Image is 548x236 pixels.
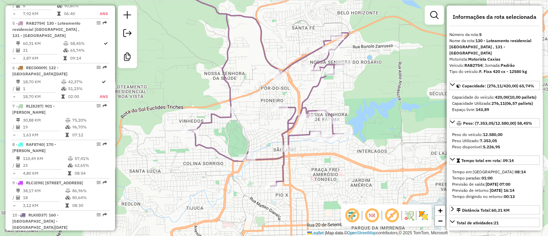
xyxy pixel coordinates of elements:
span: | [STREET_ADDRESS] [42,180,83,185]
strong: 7.353,05 [480,138,497,143]
td: 4,80 KM [23,170,67,177]
td: 23 [23,162,67,169]
em: Opções [97,104,101,108]
em: Opções [97,213,101,217]
td: / [12,124,16,131]
i: % de utilização do peso [63,41,68,46]
div: Tempo paradas: [452,175,537,181]
td: / [12,2,16,9]
a: Leaflet [307,231,324,235]
i: Distância Total [16,80,20,84]
td: 58,45% [70,40,103,47]
span: 7 - [12,103,55,115]
div: Tempo em [GEOGRAPHIC_DATA]: [452,169,537,175]
strong: Padrão [501,63,515,68]
span: Exibir rótulo [384,207,400,224]
td: 19 [23,124,65,131]
td: = [12,170,16,177]
i: Tempo total em rota [61,95,65,99]
td: 08:30 [72,202,107,209]
span: | [325,231,326,235]
td: / [12,162,16,169]
span: Exibir deslocamento [344,207,360,224]
div: Motorista: [449,56,540,62]
strong: 130 - Loteamento residencial [GEOGRAPHIC_DATA] , 131 - [GEOGRAPHIC_DATA] [449,38,532,55]
td: 80,64% [72,194,107,201]
strong: RAB2754 [464,63,482,68]
td: / [12,47,16,54]
i: Tempo total em rota [57,12,61,16]
strong: 143,89 [476,107,489,112]
i: Total de Atividades [16,87,20,91]
span: RAB2754 [26,21,44,26]
em: Opções [97,65,101,70]
span: 10 - [12,212,67,230]
td: = [12,55,16,62]
td: 86,96% [72,187,107,194]
strong: 420,00 [495,95,508,100]
td: 110,49 KM [23,155,67,162]
em: Rota exportada [103,181,107,185]
strong: [DATE] 16:14 [490,188,514,193]
a: Nova sessão e pesquisa [121,8,134,24]
td: 6 [23,2,57,9]
i: Total de Atividades [16,125,20,129]
em: Rota exportada [103,65,107,70]
i: Tempo total em rota [65,133,69,137]
span: Tempo total em rota: 09:14 [461,158,514,163]
em: Rota exportada [103,104,107,108]
td: 21 [23,47,63,54]
em: Rota exportada [103,21,107,25]
i: % de utilização da cubagem [63,48,68,52]
a: Zoom out [435,216,445,226]
i: Total de Atividades [16,163,20,167]
td: 75,20% [72,117,107,124]
i: % de utilização da cubagem [61,87,66,91]
i: Distância Total [16,118,20,122]
a: Total de atividades:21 [449,218,540,227]
div: Map data © contributors,© 2025 TomTom, Microsoft [306,230,449,236]
td: 65,74% [70,47,103,54]
span: | 901 - [PERSON_NAME] [12,103,55,115]
div: Nome da rota: [449,38,540,56]
div: Capacidade do veículo: [452,94,537,100]
i: Tempo total em rota [65,203,69,208]
em: Rota exportada [103,213,107,217]
span: Capacidade: (276,11/420,00) 65,74% [462,83,534,88]
strong: Motorista Caxias [468,57,500,62]
strong: (06,57 pallets) [505,101,533,106]
td: 18,70 KM [23,78,61,85]
div: Tempo dirigindo no retorno: [452,194,537,200]
img: Exibir/Ocultar setores [418,210,429,221]
i: Total de Atividades [16,4,20,8]
div: Peso: (7.353,05/12.580,00) 58,45% [449,129,540,153]
strong: 276,11 [491,101,505,106]
span: | 130 - Loteamento residencial [GEOGRAPHIC_DATA] , 131 - [GEOGRAPHIC_DATA] [12,21,80,38]
i: % de utilização da cubagem [65,125,71,129]
strong: 00:13 [504,194,515,199]
i: % de utilização do peso [65,118,71,122]
strong: F. Fixa 420 cx - 12580 kg [479,69,527,74]
i: Distância Total [16,189,20,193]
i: Total de Atividades [16,48,20,52]
div: Previsão de saída: [452,181,537,187]
div: Previsão de retorno: [452,187,537,194]
em: Opções [97,21,101,25]
i: % de utilização do peso [65,189,71,193]
span: RLK0D37 [28,212,46,218]
td: 60,31 KM [23,40,63,47]
span: Total de atividades: [457,220,499,225]
td: 30,88 KM [23,117,65,124]
a: Distância Total:60,31 KM [449,205,540,214]
td: ANS [92,10,108,17]
strong: (10,00 pallets) [508,95,536,100]
td: = [12,10,16,17]
a: Capacidade: (276,11/420,00) 65,74% [449,81,540,90]
i: Rota otimizada [104,41,108,46]
span: Ocultar NR [364,207,380,224]
td: = [12,202,16,209]
a: Exibir filtros [427,8,441,22]
div: Peso Utilizado: [452,138,537,144]
strong: 21 [494,220,499,225]
span: 8 - [12,142,56,153]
